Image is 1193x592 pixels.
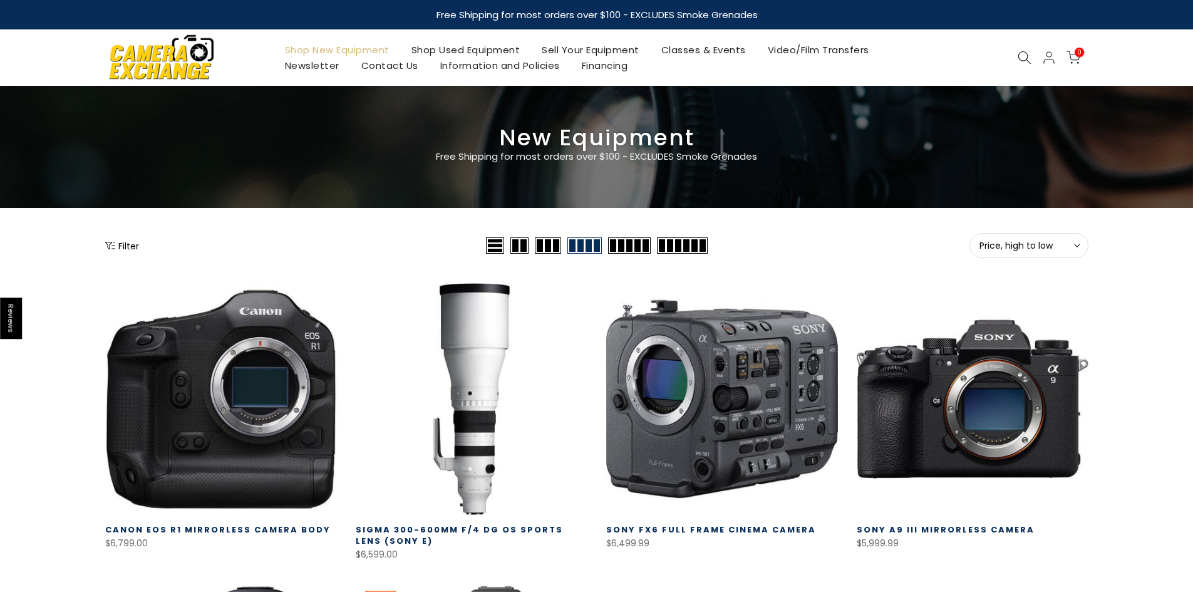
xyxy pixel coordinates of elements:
[857,536,1088,551] div: $5,999.99
[105,239,139,252] button: Show filters
[571,58,639,73] a: Financing
[356,524,563,547] a: Sigma 300-600mm f/4 DG OS Sports Lens (Sony E)
[1075,48,1084,57] span: 0
[356,547,587,563] div: $6,599.00
[429,58,571,73] a: Information and Policies
[757,42,880,58] a: Video/Film Transfers
[857,524,1035,536] a: Sony a9 III Mirrorless Camera
[274,42,400,58] a: Shop New Equipment
[105,536,337,551] div: $6,799.00
[105,130,1088,146] h3: New Equipment
[274,58,350,73] a: Newsletter
[606,536,838,551] div: $6,499.99
[979,240,1078,251] span: Price, high to low
[1066,51,1080,65] a: 0
[531,42,651,58] a: Sell Your Equipment
[969,233,1088,258] button: Price, high to low
[650,42,757,58] a: Classes & Events
[350,58,429,73] a: Contact Us
[105,524,331,536] a: Canon EOS R1 Mirrorless Camera Body
[400,42,531,58] a: Shop Used Equipment
[362,149,832,164] p: Free Shipping for most orders over $100 - EXCLUDES Smoke Grenades
[436,8,757,21] strong: Free Shipping for most orders over $100 - EXCLUDES Smoke Grenades
[606,524,816,536] a: Sony FX6 Full Frame Cinema Camera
